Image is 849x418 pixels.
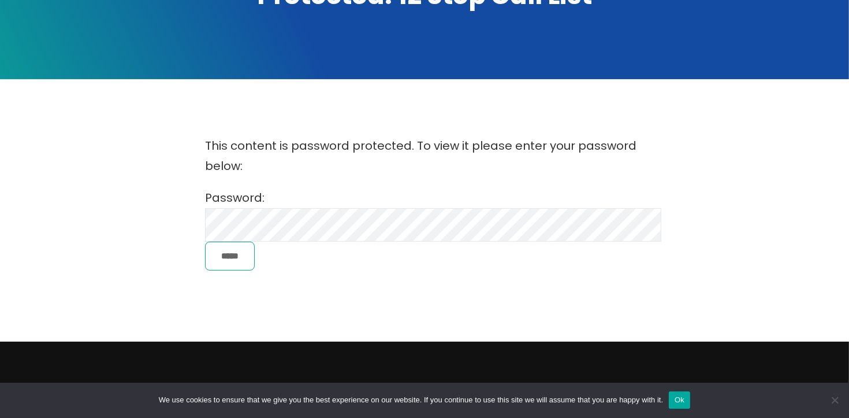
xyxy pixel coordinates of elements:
span: No [829,394,840,406]
input: Password: [205,208,661,242]
label: Password: [205,190,661,232]
p: This content is password protected. To view it please enter your password below: [205,136,644,176]
span: We use cookies to ensure that we give you the best experience on our website. If you continue to ... [159,394,663,406]
button: Ok [669,391,690,409]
